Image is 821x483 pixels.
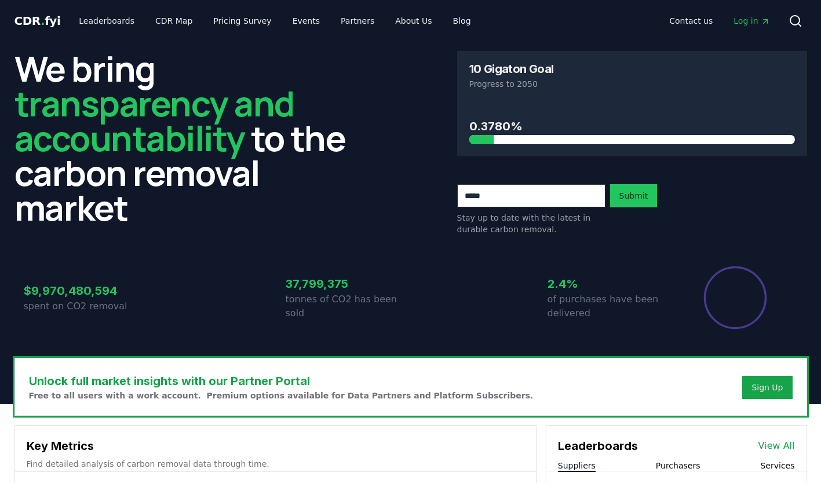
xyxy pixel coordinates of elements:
[14,14,61,28] span: CDR fyi
[548,275,673,292] h3: 2.4%
[469,118,795,135] h3: 0.3780%
[27,458,524,470] p: Find detailed analysis of carbon removal data through time.
[70,10,144,31] a: Leaderboards
[331,10,384,31] a: Partners
[656,460,700,471] button: Purchasers
[610,184,658,207] button: Submit
[14,13,61,29] a: CDR.fyi
[14,79,294,162] span: transparency and accountability
[146,10,202,31] a: CDR Map
[14,51,364,225] h2: We bring to the carbon removal market
[286,275,411,292] h3: 37,799,375
[703,265,768,330] div: Percentage of sales delivered
[760,460,794,471] button: Services
[724,10,779,31] a: Log in
[558,437,638,455] h3: Leaderboards
[286,292,411,320] p: tonnes of CO2 has been sold
[558,460,596,471] button: Suppliers
[29,390,534,401] p: Free to all users with a work account. Premium options available for Data Partners and Platform S...
[660,10,779,31] nav: Main
[469,63,554,75] h3: 10 Gigaton Goal
[70,10,480,31] nav: Main
[24,299,149,313] p: spent on CO2 removal
[27,437,524,455] h3: Key Metrics
[469,78,795,90] p: Progress to 2050
[742,376,792,399] button: Sign Up
[29,372,534,390] h3: Unlock full market insights with our Partner Portal
[758,439,795,453] a: View All
[24,282,149,299] h3: $9,970,480,594
[41,14,45,28] span: .
[444,10,480,31] a: Blog
[204,10,280,31] a: Pricing Survey
[734,15,769,27] span: Log in
[386,10,441,31] a: About Us
[660,10,722,31] a: Contact us
[548,292,673,320] p: of purchases have been delivered
[457,212,605,235] p: Stay up to date with the latest in durable carbon removal.
[751,382,783,393] a: Sign Up
[283,10,329,31] a: Events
